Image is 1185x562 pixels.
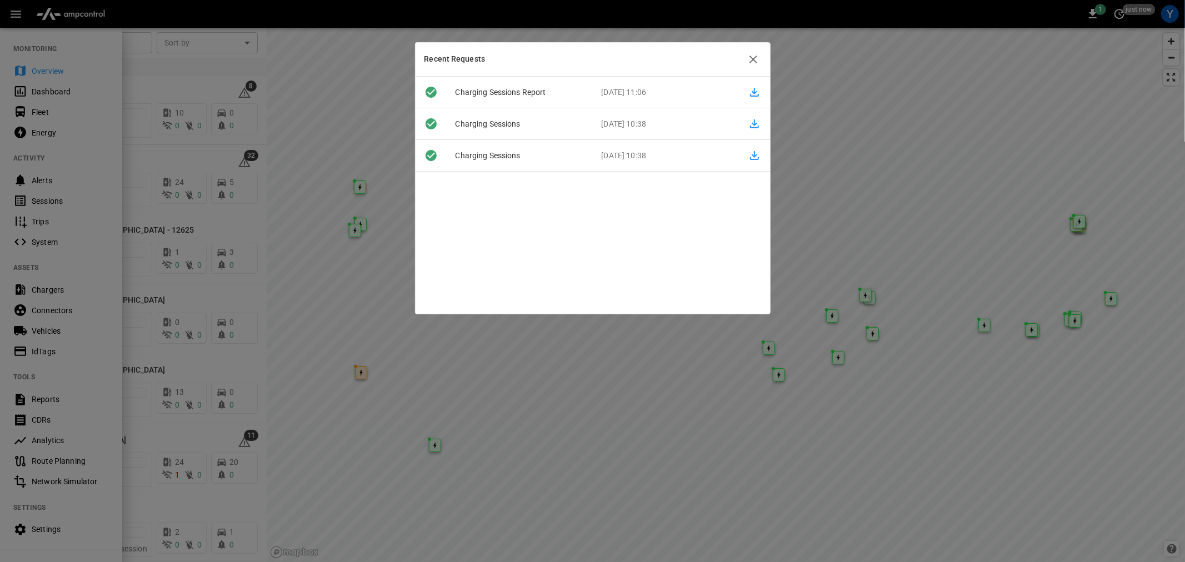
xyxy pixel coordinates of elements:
[593,150,739,162] p: [DATE] 10:38
[447,87,593,98] p: Charging Sessions Report
[593,87,739,98] p: [DATE] 11:06
[447,118,593,130] p: charging sessions
[416,86,447,99] div: Downloaded
[416,149,447,162] div: Ready to download
[424,53,486,66] h6: Recent Requests
[447,150,593,162] p: charging sessions
[416,117,447,131] div: Downloaded
[593,118,739,130] p: [DATE] 10:38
